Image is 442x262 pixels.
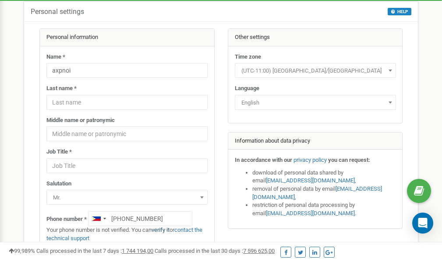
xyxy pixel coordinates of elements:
[235,84,259,93] label: Language
[235,95,396,110] span: English
[252,201,396,217] li: restriction of personal data processing by email .
[46,95,208,110] input: Last name
[40,29,214,46] div: Personal information
[252,185,396,201] li: removal of personal data by email ,
[228,133,403,150] div: Information about data privacy
[238,65,393,77] span: (UTC-11:00) Pacific/Midway
[46,126,208,141] input: Middle name or patronymic
[88,212,109,226] div: Telephone country code
[46,63,208,78] input: Name
[252,185,382,200] a: [EMAIL_ADDRESS][DOMAIN_NAME]
[252,169,396,185] li: download of personal data shared by email ,
[235,53,261,61] label: Time zone
[266,210,355,217] a: [EMAIL_ADDRESS][DOMAIN_NAME]
[46,180,71,188] label: Salutation
[235,157,292,163] strong: In accordance with our
[46,190,208,205] span: Mr.
[243,248,275,254] u: 7 596 625,00
[293,157,327,163] a: privacy policy
[9,248,35,254] span: 99,989%
[388,8,411,15] button: HELP
[46,148,72,156] label: Job Title *
[122,248,153,254] u: 1 744 194,00
[46,158,208,173] input: Job Title
[152,227,170,233] a: verify it
[31,8,84,16] h5: Personal settings
[88,211,192,226] input: +1-800-555-55-55
[412,213,433,234] div: Open Intercom Messenger
[50,192,205,204] span: Mr.
[155,248,275,254] span: Calls processed in the last 30 days :
[328,157,370,163] strong: you can request:
[238,97,393,109] span: English
[46,53,65,61] label: Name *
[46,116,115,125] label: Middle name or patronymic
[228,29,403,46] div: Other settings
[46,226,208,242] p: Your phone number is not verified. You can or
[46,215,87,224] label: Phone number *
[266,177,355,184] a: [EMAIL_ADDRESS][DOMAIN_NAME]
[36,248,153,254] span: Calls processed in the last 7 days :
[46,227,202,241] a: contact the technical support
[235,63,396,78] span: (UTC-11:00) Pacific/Midway
[46,84,77,93] label: Last name *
